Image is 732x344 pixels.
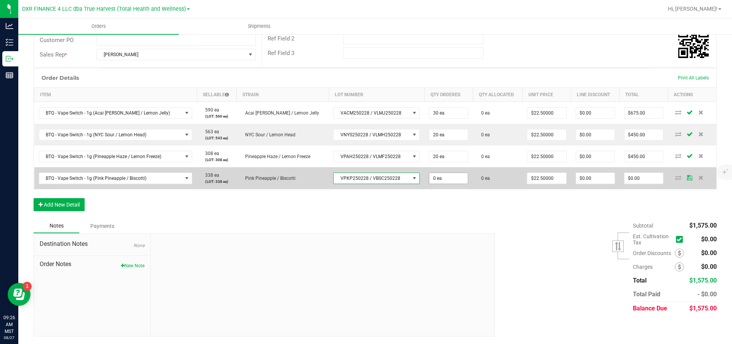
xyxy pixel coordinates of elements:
[201,135,232,141] p: (LOT: 543 ea)
[39,173,183,184] span: BTQ - Vape Switch - 1g (Pink Pineapple / Biscotti)
[676,234,686,245] span: Calculate cultivation tax
[42,75,79,81] h1: Order Details
[3,314,15,335] p: 09:26 AM MST
[473,88,522,102] th: Qty Allocated
[81,23,116,30] span: Orders
[329,88,424,102] th: Lot Number
[477,176,490,181] span: 0 ea
[201,173,219,178] span: 338 ea
[522,88,571,102] th: Unit Price
[624,151,663,162] input: 0
[34,88,197,102] th: Item
[8,283,30,306] iframe: Resource center
[477,154,490,159] span: 0 ea
[527,108,566,118] input: 0
[678,27,709,58] qrcode: 00002365
[624,173,663,184] input: 0
[689,222,717,229] span: $1,575.00
[668,88,716,102] th: Actions
[241,132,295,137] span: NYC Sour / Lemon Head
[477,110,490,116] span: 0 ea
[40,51,65,58] span: Sales Rep
[429,151,468,162] input: 0
[241,110,319,116] span: Acai [PERSON_NAME] / Lemon Jelly
[429,108,468,118] input: 0
[97,49,246,60] span: [PERSON_NAME]
[334,151,410,162] span: VPAH250228 / VLMF250228
[477,132,490,137] span: 0 ea
[624,108,663,118] input: 0
[429,129,468,140] input: 0
[689,277,717,284] span: $1,575.00
[695,175,707,180] span: Delete Order Detail
[527,151,566,162] input: 0
[689,305,717,312] span: $1,575.00
[527,173,566,184] input: 0
[697,291,717,298] span: - $0.00
[201,107,219,113] span: 590 ea
[576,108,615,118] input: 0
[334,173,410,184] span: VPKP250228 / VBSC250228
[6,55,13,63] inline-svg: Outbound
[39,129,193,141] span: NO DATA FOUND
[620,88,668,102] th: Total
[633,233,673,245] span: Est. Cultivation Tax
[684,110,695,115] span: Save Order Detail
[633,250,675,256] span: Order Discounts
[40,239,144,249] span: Destination Notes
[79,219,125,233] div: Payments
[633,305,667,312] span: Balance Due
[3,335,15,341] p: 08/27
[695,132,707,136] span: Delete Order Detail
[6,22,13,30] inline-svg: Analytics
[39,151,183,162] span: BTQ - Vape Switch - 1g (Pineapple Haze / Lemon Freeze)
[133,243,144,248] span: None
[701,236,717,243] span: $0.00
[268,35,294,42] span: Ref Field 2
[576,173,615,184] input: 0
[39,108,183,118] span: BTQ - Vape Switch - 1g (Acai [PERSON_NAME] / Lemon Jelly)
[678,75,709,81] span: Print All Labels
[39,129,183,140] span: BTQ - Vape Switch - 1g (NYC Sour / Lemon Head)
[201,151,219,156] span: 308 ea
[34,198,85,211] button: Add New Detail
[121,262,144,269] button: New Note
[684,175,695,180] span: Save Order Detail
[6,39,13,46] inline-svg: Inventory
[241,176,295,181] span: Pink Pineapple / Biscotti
[179,18,339,34] a: Shipments
[701,249,717,257] span: $0.00
[201,129,219,134] span: 563 ea
[34,219,79,233] div: Notes
[201,157,232,163] p: (LOT: 308 ea)
[22,282,32,291] iframe: Resource center unread badge
[668,6,718,12] span: Hi, [PERSON_NAME]!
[678,27,709,58] img: Scan me!
[695,110,707,115] span: Delete Order Detail
[18,18,179,34] a: Orders
[238,23,281,30] span: Shipments
[633,223,653,229] span: Subtotal
[39,151,193,162] span: NO DATA FOUND
[6,71,13,79] inline-svg: Reports
[201,179,232,184] p: (LOT: 338 ea)
[268,50,294,57] span: Ref Field 3
[40,260,144,269] span: Order Notes
[334,129,410,140] span: VNYS250228 / VLMH250228
[241,154,310,159] span: Pineapple Haze / Lemon Freeze
[576,129,615,140] input: 0
[576,151,615,162] input: 0
[429,173,468,184] input: 0
[237,88,329,102] th: Strain
[633,277,647,284] span: Total
[684,132,695,136] span: Save Order Detail
[201,113,232,119] p: (LOT: 560 ea)
[684,153,695,158] span: Save Order Detail
[334,108,410,118] span: VACM250228 / VLMJ250228
[39,107,193,119] span: NO DATA FOUND
[633,264,675,270] span: Charges
[527,129,566,140] input: 0
[695,153,707,158] span: Delete Order Detail
[22,6,186,12] span: DXR FINANCE 4 LLC dba True Harvest (Total Health and Wellness)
